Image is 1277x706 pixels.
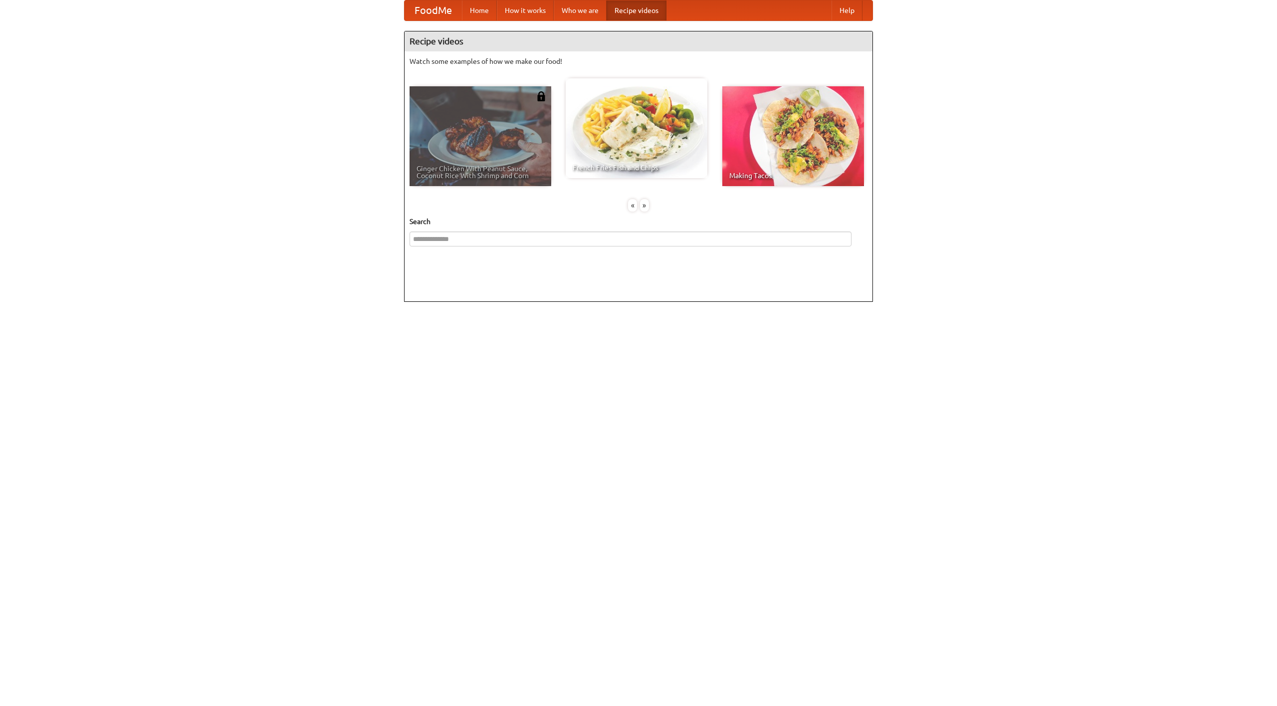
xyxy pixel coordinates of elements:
a: Home [462,0,497,20]
span: French Fries Fish and Chips [573,164,700,171]
a: French Fries Fish and Chips [566,78,707,178]
img: 483408.png [536,91,546,101]
span: Making Tacos [729,172,857,179]
a: How it works [497,0,554,20]
h4: Recipe videos [405,31,872,51]
a: Recipe videos [607,0,666,20]
div: « [628,199,637,212]
p: Watch some examples of how we make our food! [410,56,867,66]
a: Help [832,0,862,20]
a: FoodMe [405,0,462,20]
a: Making Tacos [722,86,864,186]
div: » [640,199,649,212]
a: Who we are [554,0,607,20]
h5: Search [410,217,867,227]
